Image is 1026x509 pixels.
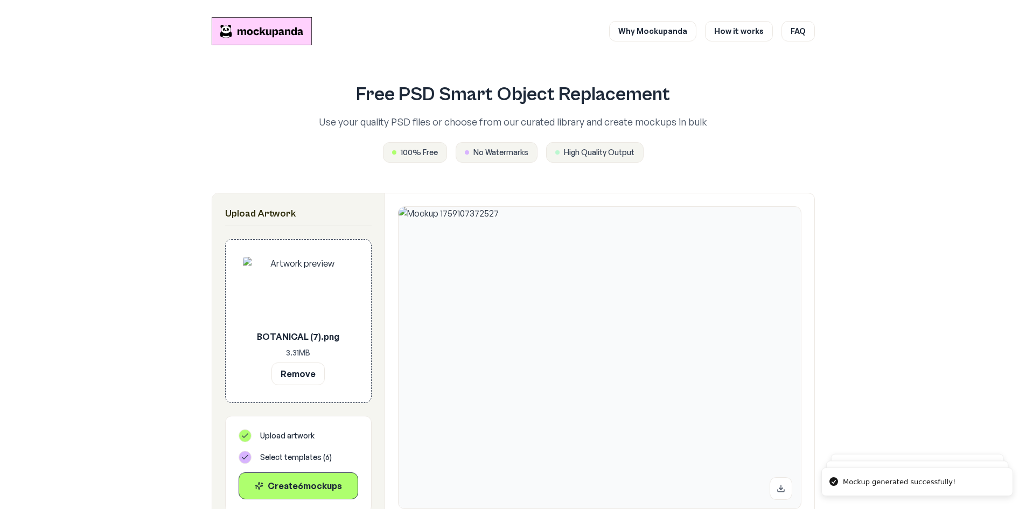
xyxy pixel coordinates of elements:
a: How it works [705,21,773,41]
span: No Watermarks [473,147,528,158]
a: FAQ [781,21,815,41]
span: High Quality Output [564,147,634,158]
div: Mockup generated successfully! [843,477,955,487]
img: Artwork preview [243,257,354,326]
img: Mockupanda [212,17,312,45]
h1: Free PSD Smart Object Replacement [272,84,755,106]
a: Mockupanda home [212,17,312,45]
button: Download mockup [770,477,792,500]
span: 100% Free [401,147,438,158]
button: Remove [271,362,325,385]
span: Upload artwork [260,430,315,441]
button: Create6mockups [239,472,358,499]
div: Create 6 mockup s [248,479,349,492]
p: BOTANICAL (7).png [243,330,354,343]
span: Select templates ( 6 ) [260,452,332,463]
a: Why Mockupanda [609,21,696,41]
p: 3.31 MB [243,347,354,358]
img: Mockup 1759107372527 [399,207,801,508]
p: Use your quality PSD files or choose from our curated library and create mockups in bulk [272,114,755,129]
h2: Upload Artwork [225,206,372,221]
